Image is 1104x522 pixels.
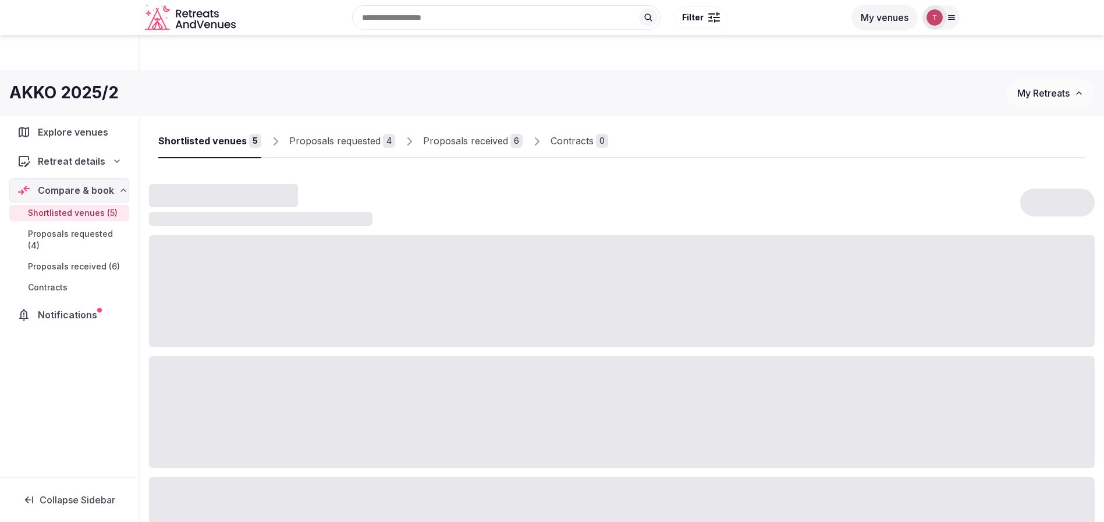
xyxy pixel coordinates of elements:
div: 5 [249,134,261,148]
svg: Retreats and Venues company logo [145,5,238,31]
span: Contracts [28,282,68,293]
span: Proposals received (6) [28,261,120,272]
span: Proposals requested (4) [28,228,125,251]
a: Explore venues [9,120,129,144]
button: Filter [675,6,727,29]
a: Proposals requested (4) [9,226,129,254]
a: Shortlisted venues (5) [9,205,129,221]
a: Proposals received (6) [9,258,129,275]
a: Notifications [9,303,129,327]
a: Shortlisted venues5 [158,125,261,158]
span: Collapse Sidebar [40,494,115,506]
div: 4 [383,134,395,148]
span: Compare & book [38,183,114,197]
span: Retreat details [38,154,105,168]
a: Proposals requested4 [289,125,395,158]
img: Thiago Martins [926,9,943,26]
button: My Retreats [1006,79,1095,108]
a: Proposals received6 [423,125,523,158]
button: My venues [851,5,918,30]
span: Shortlisted venues (5) [28,207,118,219]
a: My venues [851,12,918,23]
h1: AKKO 2025/2 [9,81,119,104]
span: Notifications [38,308,102,322]
a: Contracts0 [551,125,608,158]
span: Filter [682,12,704,23]
div: Proposals received [423,134,508,148]
button: Collapse Sidebar [9,487,129,513]
div: 0 [596,134,608,148]
div: 6 [510,134,523,148]
div: Contracts [551,134,594,148]
a: Contracts [9,279,129,296]
a: Visit the homepage [145,5,238,31]
div: Shortlisted venues [158,134,247,148]
span: My Retreats [1017,87,1070,99]
div: Proposals requested [289,134,381,148]
span: Explore venues [38,125,113,139]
